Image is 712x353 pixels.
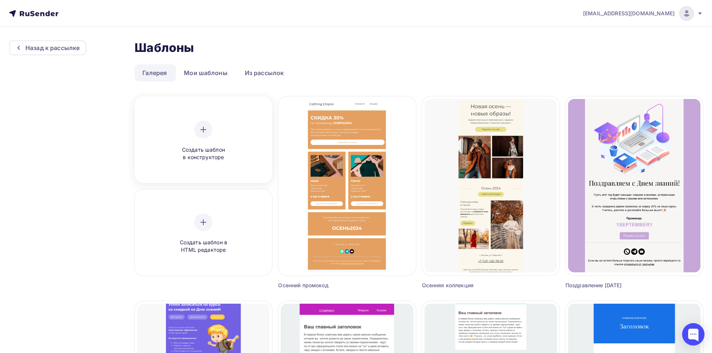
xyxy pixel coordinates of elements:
div: Осенняя коллекция [422,282,525,289]
a: Галерея [135,64,175,81]
span: Создать шаблон в конструкторе [168,146,239,161]
a: [EMAIL_ADDRESS][DOMAIN_NAME] [583,6,703,21]
div: Осенний промокод [278,282,381,289]
a: Мои шаблоны [176,64,235,81]
span: Создать шаблон в HTML редакторе [168,239,239,254]
div: Назад к рассылке [25,43,80,52]
div: Поздравление [DATE] [565,282,669,289]
a: Из рассылок [237,64,292,81]
span: [EMAIL_ADDRESS][DOMAIN_NAME] [583,10,675,17]
h2: Шаблоны [135,40,194,55]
